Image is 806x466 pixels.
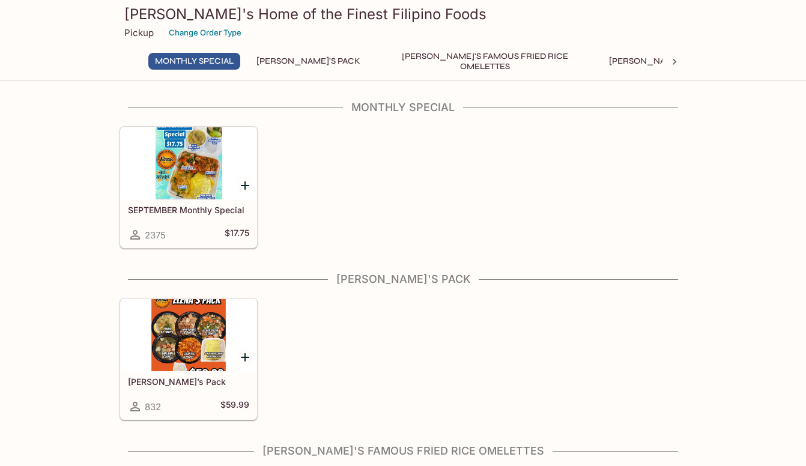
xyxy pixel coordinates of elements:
button: Monthly Special [148,53,240,70]
span: 2375 [145,229,166,241]
h5: $59.99 [220,399,249,414]
h5: [PERSON_NAME]’s Pack [128,377,249,387]
a: [PERSON_NAME]’s Pack832$59.99 [120,298,257,420]
h4: [PERSON_NAME]'s Pack [120,273,686,286]
span: 832 [145,401,161,413]
button: Add Elena’s Pack [237,349,252,365]
a: SEPTEMBER Monthly Special2375$17.75 [120,127,257,248]
h3: [PERSON_NAME]'s Home of the Finest Filipino Foods [124,5,682,23]
button: [PERSON_NAME]'s Pack [250,53,367,70]
h4: [PERSON_NAME]'s Famous Fried Rice Omelettes [120,444,686,458]
h4: Monthly Special [120,101,686,114]
div: SEPTEMBER Monthly Special [121,127,256,199]
p: Pickup [124,27,154,38]
button: Add SEPTEMBER Monthly Special [237,178,252,193]
button: Change Order Type [163,23,247,42]
button: [PERSON_NAME]'s Mixed Plates [602,53,756,70]
h5: $17.75 [225,228,249,242]
button: [PERSON_NAME]'s Famous Fried Rice Omelettes [377,53,593,70]
h5: SEPTEMBER Monthly Special [128,205,249,215]
div: Elena’s Pack [121,299,256,371]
